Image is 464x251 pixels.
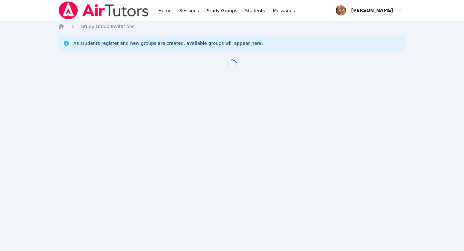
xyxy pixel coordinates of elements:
nav: Breadcrumb [58,23,406,30]
span: Messages [273,7,295,14]
div: As students register and new groups are created, available groups will appear here. [73,40,263,46]
span: Study Group Invitations [81,24,134,29]
a: Study Group Invitations [81,23,134,30]
img: Air Tutors [58,1,149,19]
